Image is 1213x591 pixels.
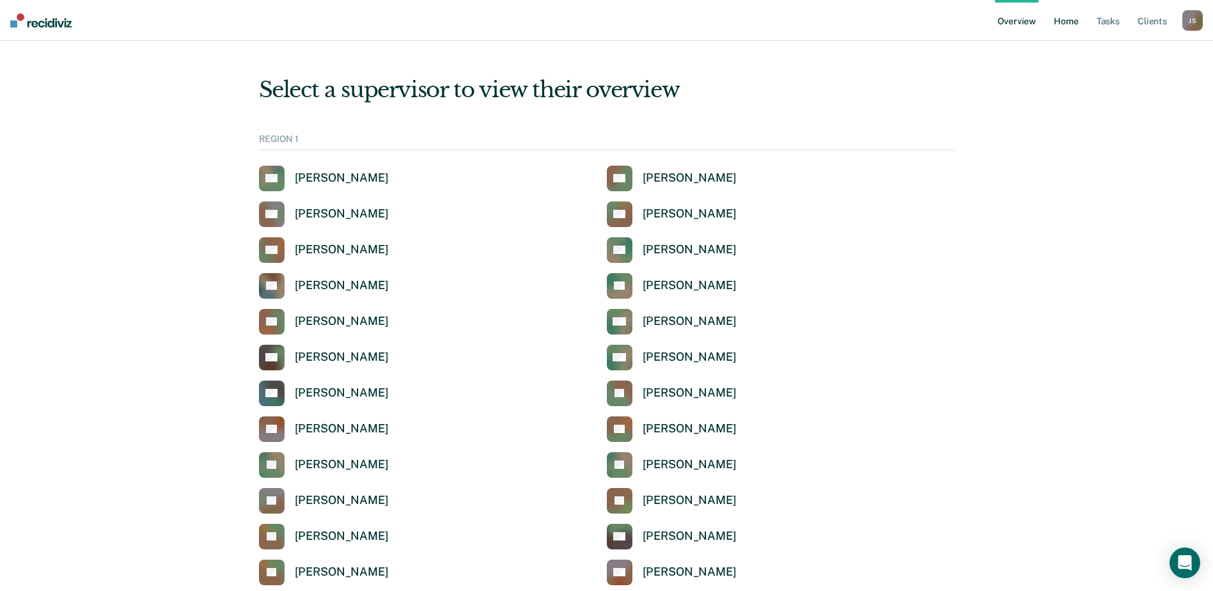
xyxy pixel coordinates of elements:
[643,207,737,221] div: [PERSON_NAME]
[607,560,737,585] a: [PERSON_NAME]
[643,350,737,365] div: [PERSON_NAME]
[259,166,389,191] a: [PERSON_NAME]
[295,207,389,221] div: [PERSON_NAME]
[259,201,389,227] a: [PERSON_NAME]
[259,488,389,514] a: [PERSON_NAME]
[259,524,389,549] a: [PERSON_NAME]
[259,77,955,103] div: Select a supervisor to view their overview
[643,529,737,544] div: [PERSON_NAME]
[295,493,389,508] div: [PERSON_NAME]
[295,350,389,365] div: [PERSON_NAME]
[643,422,737,436] div: [PERSON_NAME]
[295,529,389,544] div: [PERSON_NAME]
[1182,10,1203,31] div: J S
[259,345,389,370] a: [PERSON_NAME]
[607,452,737,478] a: [PERSON_NAME]
[607,237,737,263] a: [PERSON_NAME]
[607,273,737,299] a: [PERSON_NAME]
[259,416,389,442] a: [PERSON_NAME]
[259,560,389,585] a: [PERSON_NAME]
[643,171,737,185] div: [PERSON_NAME]
[607,524,737,549] a: [PERSON_NAME]
[643,457,737,472] div: [PERSON_NAME]
[295,171,389,185] div: [PERSON_NAME]
[295,278,389,293] div: [PERSON_NAME]
[607,345,737,370] a: [PERSON_NAME]
[295,314,389,329] div: [PERSON_NAME]
[295,422,389,436] div: [PERSON_NAME]
[607,416,737,442] a: [PERSON_NAME]
[643,386,737,400] div: [PERSON_NAME]
[259,309,389,335] a: [PERSON_NAME]
[607,309,737,335] a: [PERSON_NAME]
[1170,548,1200,578] div: Open Intercom Messenger
[643,242,737,257] div: [PERSON_NAME]
[259,381,389,406] a: [PERSON_NAME]
[643,278,737,293] div: [PERSON_NAME]
[259,452,389,478] a: [PERSON_NAME]
[295,565,389,579] div: [PERSON_NAME]
[259,134,955,150] div: REGION 1
[607,166,737,191] a: [PERSON_NAME]
[295,386,389,400] div: [PERSON_NAME]
[643,493,737,508] div: [PERSON_NAME]
[607,381,737,406] a: [PERSON_NAME]
[607,201,737,227] a: [PERSON_NAME]
[259,237,389,263] a: [PERSON_NAME]
[643,565,737,579] div: [PERSON_NAME]
[295,242,389,257] div: [PERSON_NAME]
[607,488,737,514] a: [PERSON_NAME]
[295,457,389,472] div: [PERSON_NAME]
[10,13,72,28] img: Recidiviz
[1182,10,1203,31] button: JS
[259,273,389,299] a: [PERSON_NAME]
[643,314,737,329] div: [PERSON_NAME]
